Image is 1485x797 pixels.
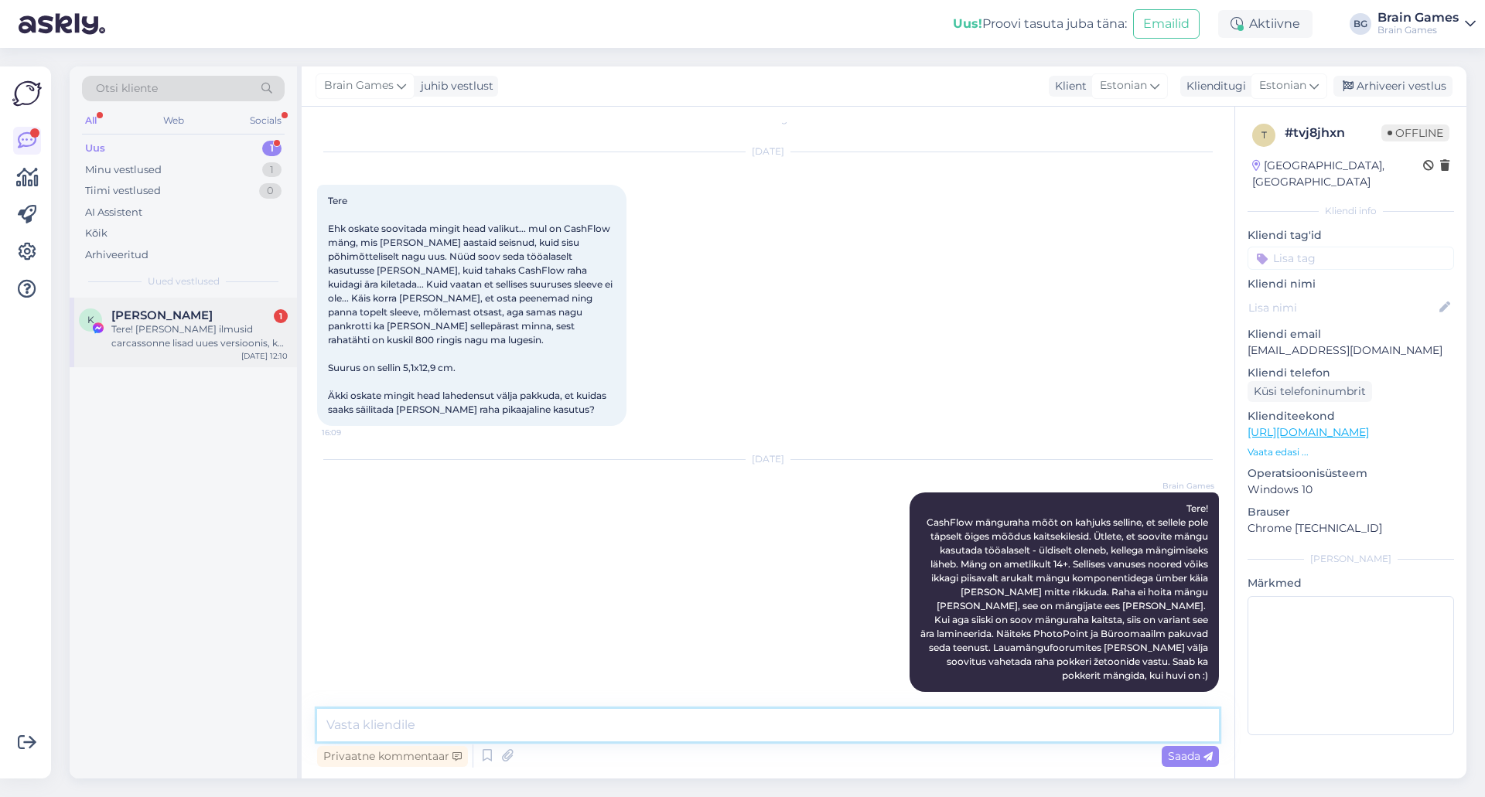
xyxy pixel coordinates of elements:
span: Otsi kliente [96,80,158,97]
div: [DATE] [317,145,1219,158]
div: Arhiveeri vestlus [1333,76,1453,97]
p: Operatsioonisüsteem [1248,465,1454,482]
p: Windows 10 [1248,482,1454,498]
div: Tere! [PERSON_NAME] ilmusid carcassonne lisad uues versioonis, kas brain gamesil on plaanis need ... [111,322,288,350]
b: Uus! [953,16,982,31]
span: Kerli Sandberg [111,308,213,322]
img: Askly Logo [12,79,42,108]
span: Estonian [1259,77,1306,94]
div: [GEOGRAPHIC_DATA], [GEOGRAPHIC_DATA] [1252,158,1423,190]
div: [DATE] 12:10 [241,350,288,362]
p: Vaata edasi ... [1248,445,1454,459]
span: Tere! CashFlow mänguraha mõõt on kahjuks selline, et sellele pole täpselt õiges mõõdus kaitsekile... [920,502,1210,681]
span: Brain Games [324,77,394,94]
p: Chrome [TECHNICAL_ID] [1248,520,1454,536]
div: [DATE] [317,452,1219,466]
p: Märkmed [1248,575,1454,591]
div: Proovi tasuta juba täna: [953,15,1127,33]
span: 16:09 [322,427,380,438]
div: 1 [262,162,282,178]
input: Lisa tag [1248,247,1454,270]
span: Brain Games [1156,480,1214,492]
p: Klienditeekond [1248,408,1454,424]
div: BG [1350,13,1371,35]
div: Klient [1049,78,1087,94]
div: Brain Games [1377,12,1459,24]
div: Klienditugi [1180,78,1246,94]
a: Brain GamesBrain Games [1377,12,1476,36]
div: Uus [85,141,105,156]
p: Kliendi telefon [1248,365,1454,381]
span: t [1261,129,1267,141]
span: Offline [1381,124,1449,141]
div: Tiimi vestlused [85,183,161,199]
a: [URL][DOMAIN_NAME] [1248,425,1369,439]
div: 1 [262,141,282,156]
button: Emailid [1133,9,1200,39]
span: K [87,314,94,325]
span: Uued vestlused [148,274,220,288]
div: 1 [274,309,288,323]
div: Aktiivne [1218,10,1313,38]
div: Web [160,111,187,131]
div: Minu vestlused [85,162,162,178]
p: Brauser [1248,504,1454,520]
span: Tere Ehk oskate soovitada mingit head valikut... mul on CashFlow mäng, mis [PERSON_NAME] aastaid ... [328,195,615,415]
p: Kliendi email [1248,326,1454,342]
p: Kliendi tag'id [1248,227,1454,244]
div: Privaatne kommentaar [317,746,468,767]
div: AI Assistent [85,205,142,220]
div: Küsi telefoninumbrit [1248,381,1372,402]
p: [EMAIL_ADDRESS][DOMAIN_NAME] [1248,342,1454,359]
div: All [82,111,100,131]
div: 0 [259,183,282,199]
div: [PERSON_NAME] [1248,552,1454,566]
span: 9:59 [1156,693,1214,704]
input: Lisa nimi [1248,299,1436,316]
div: Kliendi info [1248,204,1454,218]
span: Estonian [1100,77,1147,94]
div: # tvj8jhxn [1285,124,1381,142]
div: Arhiveeritud [85,247,148,263]
p: Kliendi nimi [1248,276,1454,292]
div: Socials [247,111,285,131]
div: Kõik [85,226,108,241]
span: Saada [1168,749,1213,763]
div: Brain Games [1377,24,1459,36]
div: juhib vestlust [415,78,493,94]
